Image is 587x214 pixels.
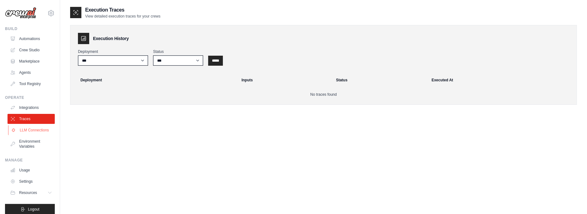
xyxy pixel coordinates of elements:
[8,34,55,44] a: Automations
[78,49,148,54] label: Deployment
[85,6,161,14] h2: Execution Traces
[8,114,55,124] a: Traces
[238,73,332,87] th: Inputs
[8,45,55,55] a: Crew Studio
[153,49,203,54] label: Status
[5,158,55,163] div: Manage
[28,207,39,212] span: Logout
[93,35,129,42] h3: Execution History
[332,73,428,87] th: Status
[8,176,55,186] a: Settings
[85,14,161,19] p: View detailed execution traces for your crews
[78,92,569,97] p: No traces found
[8,165,55,175] a: Usage
[8,68,55,78] a: Agents
[8,103,55,113] a: Integrations
[8,136,55,151] a: Environment Variables
[8,56,55,66] a: Marketplace
[8,125,55,135] a: LLM Connections
[5,26,55,31] div: Build
[428,73,574,87] th: Executed At
[5,95,55,100] div: Operate
[73,73,238,87] th: Deployment
[5,7,36,19] img: Logo
[19,190,37,195] span: Resources
[8,188,55,198] button: Resources
[8,79,55,89] a: Tool Registry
